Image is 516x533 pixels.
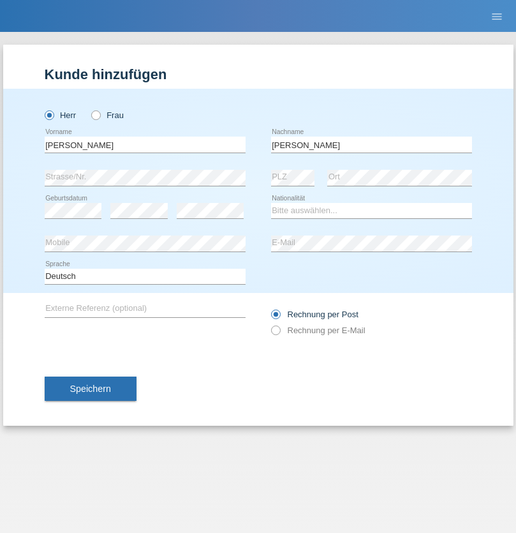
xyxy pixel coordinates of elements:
input: Frau [91,110,100,119]
input: Rechnung per Post [271,310,279,326]
label: Rechnung per E-Mail [271,326,365,335]
span: Speichern [70,384,111,394]
button: Speichern [45,377,136,401]
label: Frau [91,110,124,120]
i: menu [490,10,503,23]
input: Rechnung per E-Mail [271,326,279,342]
a: menu [484,12,510,20]
label: Rechnung per Post [271,310,358,319]
h1: Kunde hinzufügen [45,66,472,82]
label: Herr [45,110,77,120]
input: Herr [45,110,53,119]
